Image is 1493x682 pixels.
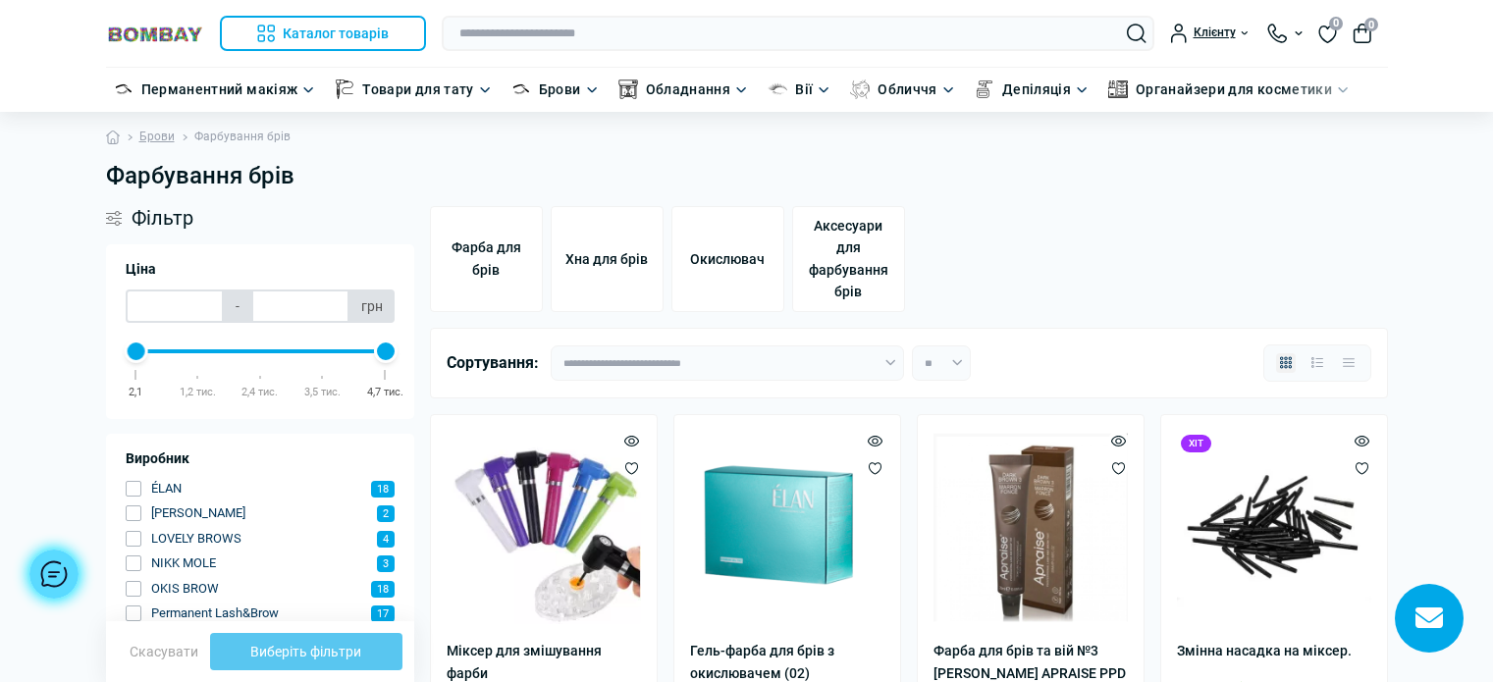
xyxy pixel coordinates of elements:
[141,79,298,100] a: Перманентний макіяж
[1181,435,1211,452] div: ХІТ
[551,345,904,381] select: Sort select
[1111,433,1126,448] button: Quick view
[126,289,224,323] input: Ціна
[180,384,216,401] div: 1,2 тис.
[868,433,882,448] button: Quick view
[210,633,403,670] button: Виберіть фільтри
[850,79,870,99] img: Обличчя
[371,481,395,498] span: 18
[551,206,664,312] a: Хна для брів
[377,531,395,548] span: 4
[624,433,639,448] button: Quick view
[878,79,937,100] a: Обличчя
[362,79,473,100] a: Товари для тату
[671,206,784,312] a: Окислювач
[933,431,1128,625] img: Фарба для брів та вій №3 Dark Brown APRAISE PPD FREE
[792,206,905,312] a: Аксесуари для фарбування брів
[439,236,534,281] span: Фарба для брів
[1108,79,1128,99] img: Органайзери для косметики
[912,345,971,381] select: Limit select
[106,112,1388,162] nav: breadcrumb
[1177,431,1371,625] img: Змінна насадка на міксер.
[224,289,251,323] span: -
[447,431,641,625] img: Міксер для змішування фарби
[975,79,994,99] img: Депіляція
[1353,24,1372,43] button: 0
[374,340,398,363] div: Max
[868,460,882,476] button: Wishlist
[795,79,813,100] a: Вії
[1318,23,1337,44] a: 0
[1307,353,1327,373] button: List view
[377,505,395,522] span: 2
[241,384,278,401] div: 2,4 тис.
[304,384,341,401] div: 3,5 тис.
[367,384,403,401] div: 4,7 тис.
[1339,353,1359,373] button: Price view
[377,555,395,572] span: 3
[1177,640,1371,661] a: Змінна насадка на міксер.
[125,340,148,363] div: Min
[1355,460,1369,476] button: Wishlist
[511,79,531,99] img: Брови
[1364,18,1378,31] span: 0
[1136,79,1332,100] a: Органайзери для косметики
[690,431,884,625] img: Гель-фарба для брів з окислювачем (02) Dark brown Elan
[690,248,765,270] span: Окислювач
[129,384,142,401] div: 2,1
[801,215,896,303] span: Аксесуари для фарбування брів
[624,460,639,476] button: Wishlist
[1127,24,1146,43] button: Search
[126,553,396,573] button: NIKK MOLE 3
[126,579,396,599] button: OKIS BROW 18
[114,79,133,99] img: Перманентний макіяж
[618,79,638,99] img: Обладнання
[106,25,204,43] img: BOMBAY
[646,79,731,100] a: Обладнання
[126,259,156,280] span: Ціна
[251,289,349,323] input: Ціна
[1111,460,1126,476] button: Wishlist
[349,289,395,323] span: грн
[151,603,279,623] span: Permanent Lash&Brow
[126,479,396,498] button: ÉLAN 18
[118,636,210,667] button: Скасувати
[539,79,581,100] a: Брови
[1329,17,1343,30] span: 0
[106,162,1388,190] h1: Фарбування брів
[220,16,427,51] button: Каталог товарів
[126,503,396,523] button: [PERSON_NAME] 2
[768,79,787,99] img: Вії
[106,206,415,230] div: Фільтр
[126,529,396,549] button: LOVELY BROWS 4
[335,79,354,99] img: Товари для тату
[565,248,648,270] span: Хна для брів
[151,503,245,523] span: [PERSON_NAME]
[126,448,189,469] span: Виробник
[139,128,175,146] a: Брови
[175,128,291,146] li: Фарбування брів
[126,603,396,623] button: Permanent Lash&Brow 17
[1276,353,1296,373] button: Grid view
[447,350,551,376] div: Сортування:
[371,605,395,622] span: 17
[151,579,219,599] span: OKIS BROW
[151,479,182,498] span: ÉLAN
[151,529,241,549] span: LOVELY BROWS
[1355,433,1369,448] button: Quick view
[430,206,543,312] a: Фарба для брів
[1002,79,1071,100] a: Депіляція
[371,581,395,598] span: 18
[151,553,216,573] span: NIKK MOLE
